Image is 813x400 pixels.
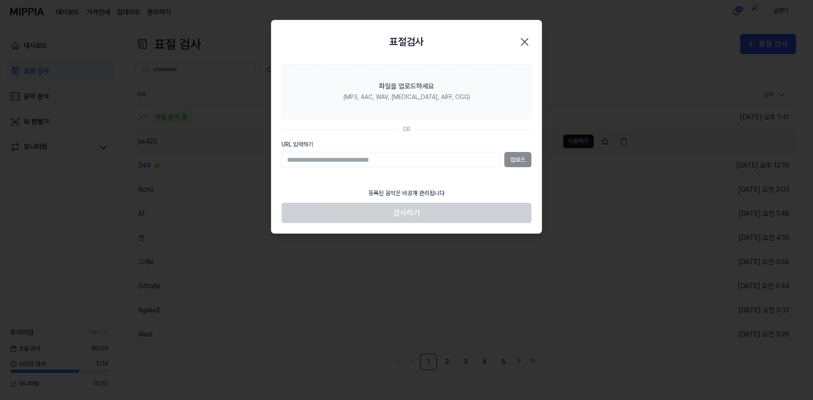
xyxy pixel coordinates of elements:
[389,34,424,50] h2: 표절검사
[403,125,410,134] div: OR
[343,93,470,102] div: (MP3, AAC, WAV, [MEDICAL_DATA], AIFF, OGG)
[379,81,434,91] div: 파일을 업로드하세요
[363,184,450,203] div: 등록된 음악은 비공개 관리됩니다
[282,141,531,149] label: URL 입력하기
